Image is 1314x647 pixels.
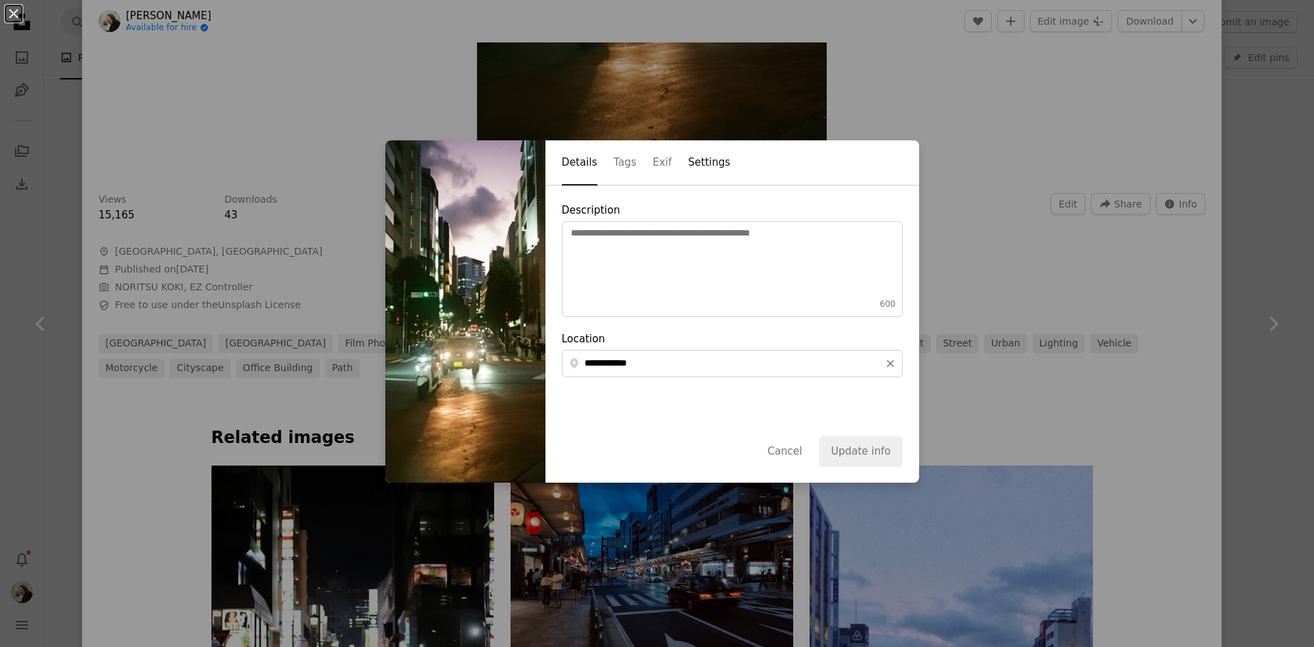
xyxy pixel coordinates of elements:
[614,141,636,186] button: Tags
[385,140,545,483] img: photo-1728390624719-a159aef7fe6b
[563,351,580,377] span: location
[653,141,672,186] button: Exif
[819,436,902,466] button: Update info
[562,204,903,317] label: Description
[580,351,879,377] input: Location
[562,333,903,377] label: Location
[756,436,814,466] button: Cancel
[562,141,597,186] button: Details
[879,351,902,377] button: Location
[688,141,731,186] button: Settings
[562,221,903,317] textarea: Description600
